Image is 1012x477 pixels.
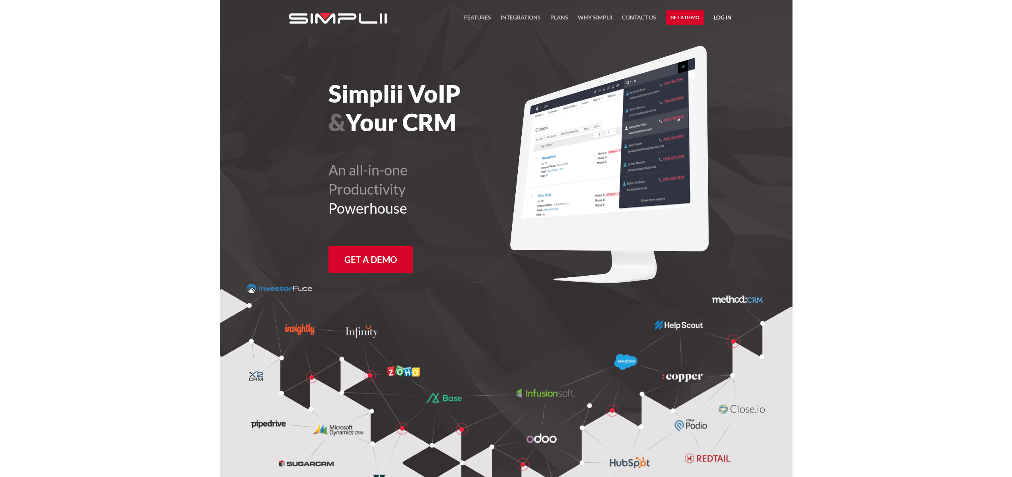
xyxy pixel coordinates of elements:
a: Log in [714,13,732,25]
span: Powerhouse [328,199,407,217]
a: Get a Demo [328,246,413,273]
img: Simplii [289,13,387,24]
a: Plans [550,13,568,27]
a: Integrations [501,13,541,27]
h2: An all-in-one Productivity [328,160,550,218]
a: Get a Demo [666,10,704,25]
a: Contact US [622,13,656,27]
a: FEATURES [464,13,491,27]
a: Why Simplii [578,13,612,27]
h1: Simplii VoIP Your CRM [328,79,550,136]
span: & [328,108,346,136]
